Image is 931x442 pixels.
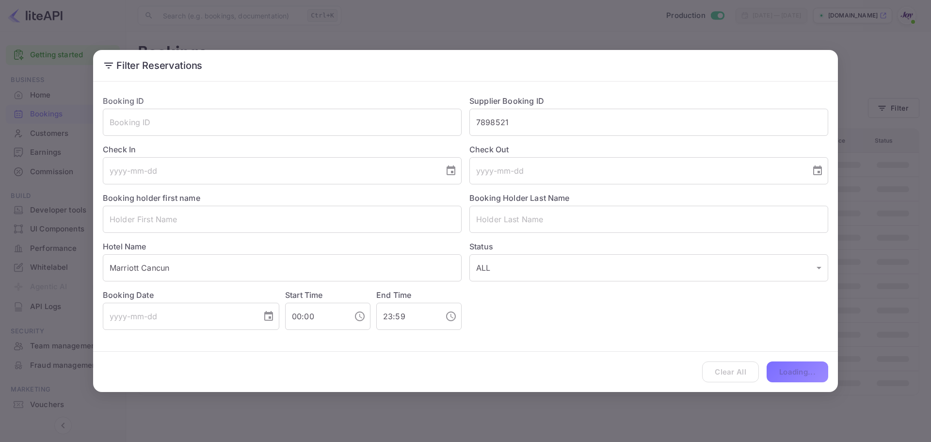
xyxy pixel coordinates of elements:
[469,241,828,252] label: Status
[469,96,544,106] label: Supplier Booking ID
[103,303,255,330] input: yyyy-mm-dd
[376,290,411,300] label: End Time
[103,193,200,203] label: Booking holder first name
[469,157,804,184] input: yyyy-mm-dd
[350,307,369,326] button: Choose time, selected time is 12:00 AM
[103,157,437,184] input: yyyy-mm-dd
[259,307,278,326] button: Choose date
[103,96,144,106] label: Booking ID
[469,109,828,136] input: Supplier Booking ID
[469,144,828,155] label: Check Out
[103,206,462,233] input: Holder First Name
[469,206,828,233] input: Holder Last Name
[285,290,323,300] label: Start Time
[441,161,461,180] button: Choose date
[469,193,570,203] label: Booking Holder Last Name
[441,307,461,326] button: Choose time, selected time is 11:59 PM
[376,303,437,330] input: hh:mm
[103,242,146,251] label: Hotel Name
[808,161,827,180] button: Choose date
[103,144,462,155] label: Check In
[285,303,346,330] input: hh:mm
[103,289,279,301] label: Booking Date
[103,254,462,281] input: Hotel Name
[103,109,462,136] input: Booking ID
[93,50,838,81] h2: Filter Reservations
[469,254,828,281] div: ALL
